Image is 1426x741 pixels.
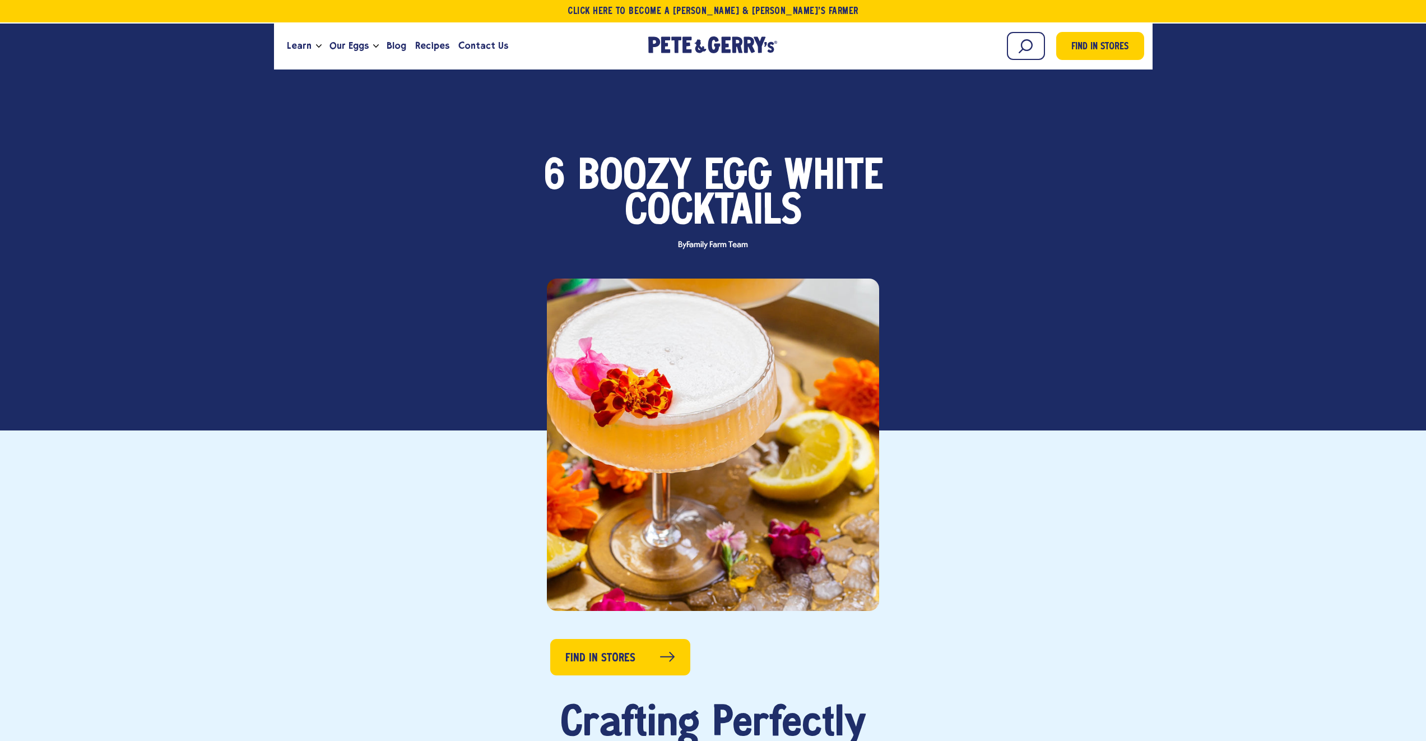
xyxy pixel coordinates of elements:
[625,195,802,230] span: Cocktails
[329,39,369,53] span: Our Eggs
[672,241,753,249] span: By
[415,39,449,53] span: Recipes
[458,39,508,53] span: Contact Us
[1056,32,1144,60] a: Find in Stores
[544,160,565,195] span: 6
[578,160,691,195] span: Boozy
[282,31,316,61] a: Learn
[411,31,454,61] a: Recipes
[387,39,406,53] span: Blog
[454,31,513,61] a: Contact Us
[373,44,379,48] button: Open the dropdown menu for Our Eggs
[550,639,690,675] a: Find in Stores
[382,31,411,61] a: Blog
[1071,40,1128,55] span: Find in Stores
[325,31,373,61] a: Our Eggs
[287,39,312,53] span: Learn
[784,160,883,195] span: White
[1007,32,1045,60] input: Search
[565,650,635,667] span: Find in Stores
[704,160,772,195] span: Egg
[686,240,747,249] span: Family Farm Team
[316,44,322,48] button: Open the dropdown menu for Learn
